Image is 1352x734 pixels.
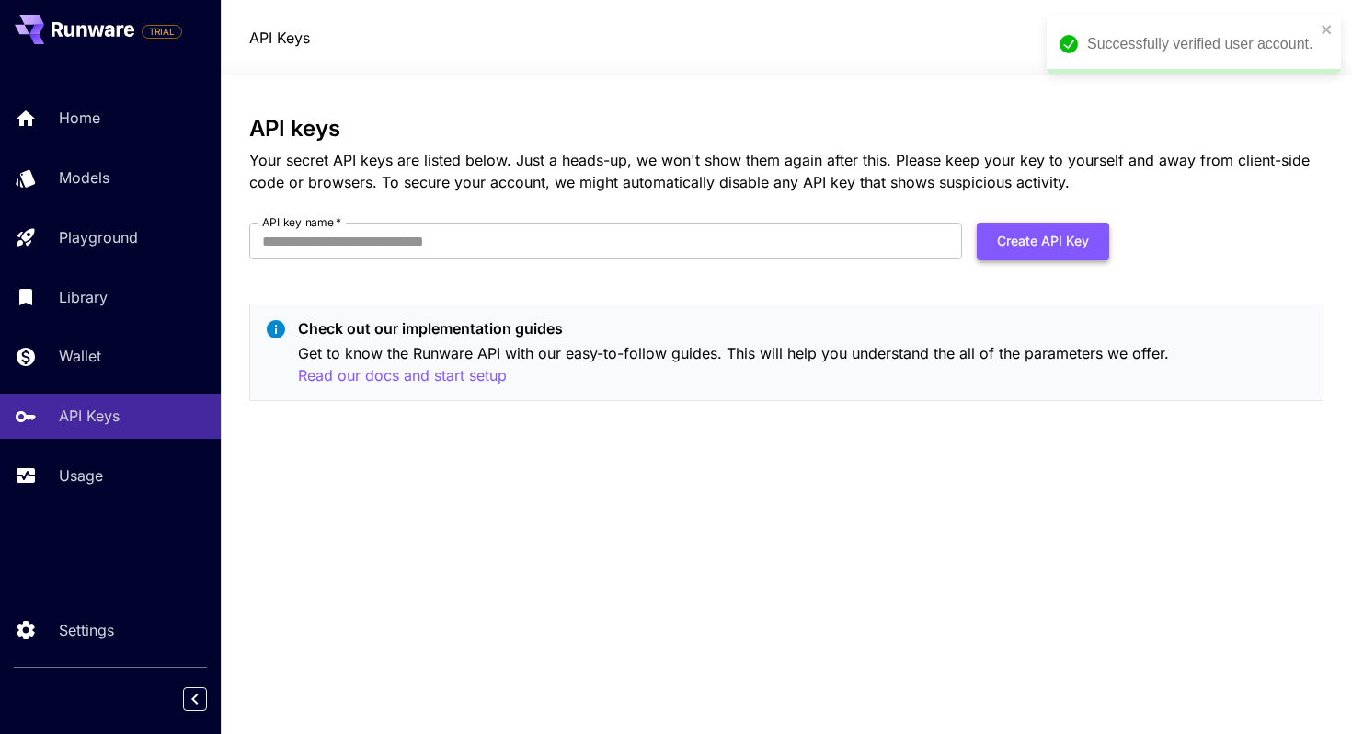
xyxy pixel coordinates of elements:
[59,226,138,248] p: Playground
[142,20,182,42] span: Add your payment card to enable full platform functionality.
[183,687,207,711] button: Collapse sidebar
[59,286,108,308] p: Library
[59,464,103,487] p: Usage
[59,107,100,129] p: Home
[59,166,109,189] p: Models
[249,116,1324,142] h3: API keys
[249,149,1324,193] p: Your secret API keys are listed below. Just a heads-up, we won't show them again after this. Plea...
[59,619,114,641] p: Settings
[262,214,341,230] label: API key name
[298,317,1309,339] p: Check out our implementation guides
[59,345,101,367] p: Wallet
[1321,22,1334,37] button: close
[249,27,310,49] nav: breadcrumb
[249,27,310,49] a: API Keys
[143,25,181,39] span: TRIAL
[197,682,221,716] div: Collapse sidebar
[298,364,507,387] button: Read our docs and start setup
[298,342,1309,387] p: Get to know the Runware API with our easy-to-follow guides. This will help you understand the all...
[977,223,1109,260] button: Create API Key
[59,405,120,427] p: API Keys
[1087,33,1315,55] div: Successfully verified user account.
